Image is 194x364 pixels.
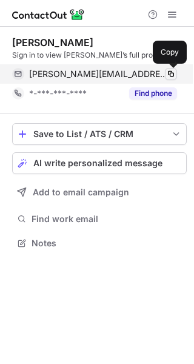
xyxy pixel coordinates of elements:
span: AI write personalized message [33,158,162,168]
div: Save to List / ATS / CRM [33,129,166,139]
img: ContactOut v5.3.10 [12,7,85,22]
span: Notes [32,238,182,249]
button: Find work email [12,211,187,227]
button: save-profile-one-click [12,123,187,145]
span: [PERSON_NAME][EMAIL_ADDRESS][PERSON_NAME][PERSON_NAME][DOMAIN_NAME] [29,69,168,79]
div: [PERSON_NAME] [12,36,93,49]
button: AI write personalized message [12,152,187,174]
button: Add to email campaign [12,181,187,203]
span: Find work email [32,214,182,224]
div: Sign in to view [PERSON_NAME]’s full profile [12,50,187,61]
button: Reveal Button [129,87,177,99]
span: Add to email campaign [33,187,129,197]
button: Notes [12,235,187,252]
